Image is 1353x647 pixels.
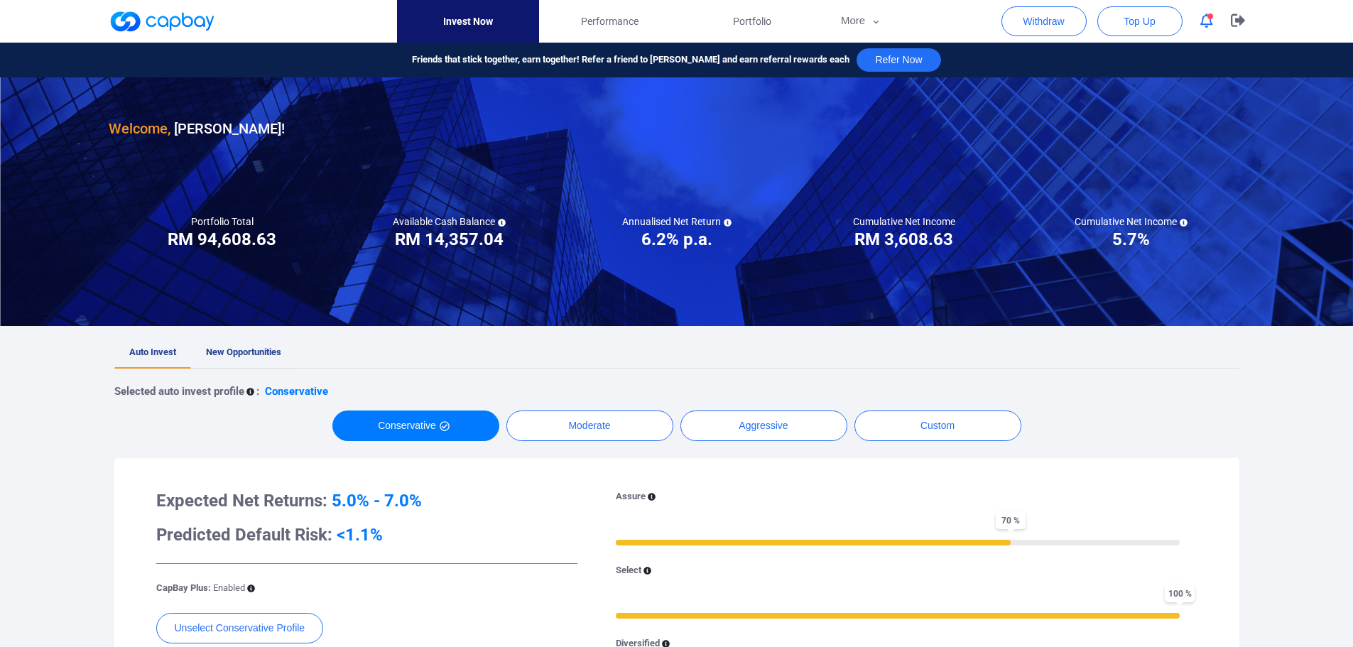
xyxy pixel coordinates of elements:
[1165,585,1195,602] span: 100 %
[213,582,245,593] span: Enabled
[616,489,646,504] p: Assure
[1124,14,1155,28] span: Top Up
[733,13,771,29] span: Portfolio
[337,525,383,545] span: <1.1%
[857,48,940,72] button: Refer Now
[191,215,254,228] h5: Portfolio Total
[395,228,504,251] h3: RM 14,357.04
[114,383,244,400] p: Selected auto invest profile
[1112,228,1150,251] h3: 5.7%
[853,215,955,228] h5: Cumulative Net Income
[622,215,732,228] h5: Annualised Net Return
[1097,6,1183,36] button: Top Up
[332,411,499,441] button: Conservative
[996,511,1026,529] span: 70 %
[393,215,506,228] h5: Available Cash Balance
[256,383,259,400] p: :
[854,228,953,251] h3: RM 3,608.63
[168,228,276,251] h3: RM 94,608.63
[581,13,639,29] span: Performance
[265,383,328,400] p: Conservative
[109,120,170,137] span: Welcome,
[641,228,712,251] h3: 6.2% p.a.
[1075,215,1188,228] h5: Cumulative Net Income
[109,117,285,140] h3: [PERSON_NAME] !
[854,411,1021,441] button: Custom
[206,347,281,357] span: New Opportunities
[506,411,673,441] button: Moderate
[156,489,577,512] h3: Expected Net Returns:
[156,523,577,546] h3: Predicted Default Risk:
[156,581,245,596] p: CapBay Plus:
[616,563,641,578] p: Select
[129,347,176,357] span: Auto Invest
[332,491,422,511] span: 5.0% - 7.0%
[680,411,847,441] button: Aggressive
[156,613,324,643] button: Unselect Conservative Profile
[1001,6,1087,36] button: Withdraw
[412,53,849,67] span: Friends that stick together, earn together! Refer a friend to [PERSON_NAME] and earn referral rew...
